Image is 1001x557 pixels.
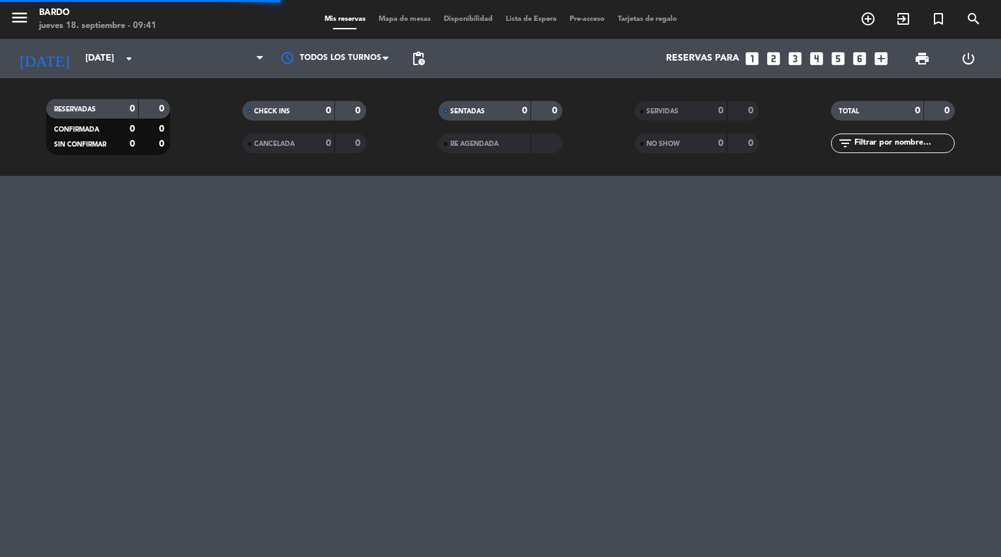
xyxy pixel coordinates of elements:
[39,20,156,33] div: jueves 18. septiembre - 09:41
[10,44,79,73] i: [DATE]
[326,106,331,115] strong: 0
[748,106,756,115] strong: 0
[945,39,991,78] div: LOG OUT
[326,139,331,148] strong: 0
[450,108,485,115] span: SENTADAS
[744,50,761,67] i: looks_one
[765,50,782,67] i: looks_two
[718,106,723,115] strong: 0
[563,16,611,23] span: Pre-acceso
[159,124,167,134] strong: 0
[646,108,678,115] span: SERVIDAS
[839,108,859,115] span: TOTAL
[54,141,106,148] span: SIN CONFIRMAR
[915,106,920,115] strong: 0
[159,104,167,113] strong: 0
[966,11,981,27] i: search
[611,16,684,23] span: Tarjetas de regalo
[437,16,499,23] span: Disponibilidad
[130,124,135,134] strong: 0
[944,106,952,115] strong: 0
[718,139,723,148] strong: 0
[853,136,954,150] input: Filtrar por nombre...
[837,136,853,151] i: filter_list
[787,50,804,67] i: looks_3
[552,106,560,115] strong: 0
[130,104,135,113] strong: 0
[895,11,911,27] i: exit_to_app
[355,106,363,115] strong: 0
[121,51,137,66] i: arrow_drop_down
[159,139,167,149] strong: 0
[830,50,847,67] i: looks_5
[860,11,876,27] i: add_circle_outline
[10,8,29,32] button: menu
[130,139,135,149] strong: 0
[54,126,99,133] span: CONFIRMADA
[450,141,499,147] span: RE AGENDADA
[961,51,976,66] i: power_settings_new
[851,50,868,67] i: looks_6
[54,106,96,113] span: RESERVADAS
[873,50,890,67] i: add_box
[499,16,563,23] span: Lista de Espera
[931,11,946,27] i: turned_in_not
[318,16,372,23] span: Mis reservas
[372,16,437,23] span: Mapa de mesas
[646,141,680,147] span: NO SHOW
[411,51,426,66] span: pending_actions
[254,108,290,115] span: CHECK INS
[10,8,29,27] i: menu
[355,139,363,148] strong: 0
[808,50,825,67] i: looks_4
[522,106,527,115] strong: 0
[914,51,930,66] span: print
[748,139,756,148] strong: 0
[666,53,739,64] span: Reservas para
[254,141,295,147] span: CANCELADA
[39,7,156,20] div: Bardo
